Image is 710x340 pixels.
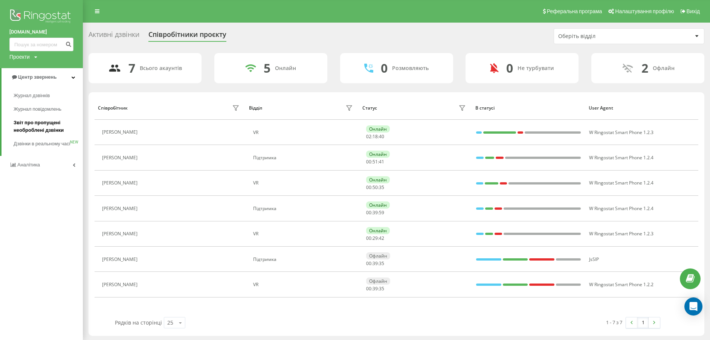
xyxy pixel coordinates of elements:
div: Онлайн [275,65,296,72]
span: Журнал повідомлень [14,105,61,113]
div: Не турбувати [518,65,554,72]
div: Проекти [9,53,30,61]
div: : : [366,159,384,165]
span: 00 [366,159,371,165]
div: [PERSON_NAME] [102,257,139,262]
span: 00 [366,285,371,292]
span: W Ringostat Smart Phone 1.2.3 [589,230,654,237]
div: : : [366,286,384,291]
span: Журнал дзвінків [14,92,50,99]
div: Статус [362,105,377,111]
span: 51 [373,159,378,165]
span: 29 [373,235,378,241]
span: 00 [366,260,371,267]
a: Дзвінки в реальному часіNEW [14,137,83,151]
div: Розмовляють [392,65,429,72]
a: Звіт про пропущені необроблені дзвінки [14,116,83,137]
span: 00 [366,184,371,191]
div: Онлайн [366,151,390,158]
div: [PERSON_NAME] [102,180,139,186]
div: Онлайн [366,227,390,234]
div: Співробітник [98,105,128,111]
span: W Ringostat Smart Phone 1.2.4 [589,154,654,161]
span: W Ringostat Smart Phone 1.2.4 [589,180,654,186]
span: W Ringostat Smart Phone 1.2.3 [589,129,654,136]
span: 35 [379,285,384,292]
span: Налаштування профілю [615,8,674,14]
div: Офлайн [366,277,390,285]
div: Підтримка [253,257,355,262]
div: Офлайн [366,252,390,259]
span: 18 [373,133,378,140]
span: 39 [373,285,378,292]
span: 35 [379,260,384,267]
a: Центр звернень [2,68,83,86]
div: Онлайн [366,125,390,133]
div: VR [253,130,355,135]
div: 2 [641,61,648,75]
div: 0 [381,61,388,75]
div: [PERSON_NAME] [102,130,139,135]
div: VR [253,231,355,236]
div: : : [366,261,384,266]
span: 00 [366,235,371,241]
span: 02 [366,133,371,140]
div: 1 - 7 з 7 [606,319,622,326]
span: 00 [366,209,371,216]
div: [PERSON_NAME] [102,231,139,236]
div: В статусі [475,105,582,111]
span: Рядків на сторінці [115,319,162,326]
a: Журнал повідомлень [14,102,83,116]
div: Відділ [249,105,262,111]
div: Онлайн [366,176,390,183]
span: W Ringostat Smart Phone 1.2.2 [589,281,654,288]
div: 7 [128,61,135,75]
div: [PERSON_NAME] [102,206,139,211]
a: [DOMAIN_NAME] [9,28,73,36]
div: [PERSON_NAME] [102,155,139,160]
div: Онлайн [366,201,390,209]
span: JsSIP [589,256,599,262]
span: 39 [373,260,378,267]
span: 41 [379,159,384,165]
div: : : [366,210,384,215]
div: [PERSON_NAME] [102,282,139,287]
div: : : [366,236,384,241]
div: Активні дзвінки [89,30,139,42]
div: Офлайн [653,65,675,72]
span: Дзвінки в реальному часі [14,140,70,148]
div: Співробітники проєкту [148,30,226,42]
div: Open Intercom Messenger [684,297,702,316]
div: : : [366,185,384,190]
span: Вихід [687,8,700,14]
div: 0 [506,61,513,75]
div: VR [253,282,355,287]
div: VR [253,180,355,186]
div: Підтримка [253,155,355,160]
span: 50 [373,184,378,191]
a: Журнал дзвінків [14,89,83,102]
div: : : [366,134,384,139]
div: Оберіть відділ [558,33,648,40]
img: Ringostat logo [9,8,73,26]
span: Реферальна програма [547,8,602,14]
span: 39 [373,209,378,216]
span: 35 [379,184,384,191]
a: 1 [637,317,649,328]
span: W Ringostat Smart Phone 1.2.4 [589,205,654,212]
input: Пошук за номером [9,38,73,51]
span: 40 [379,133,384,140]
span: 42 [379,235,384,241]
div: Всього акаунтів [140,65,182,72]
div: 25 [167,319,173,326]
span: 59 [379,209,384,216]
div: 5 [264,61,270,75]
span: Аналiтика [17,162,40,168]
span: Звіт про пропущені необроблені дзвінки [14,119,79,134]
div: User Agent [589,105,695,111]
span: Центр звернень [18,74,56,80]
div: Підтримка [253,206,355,211]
